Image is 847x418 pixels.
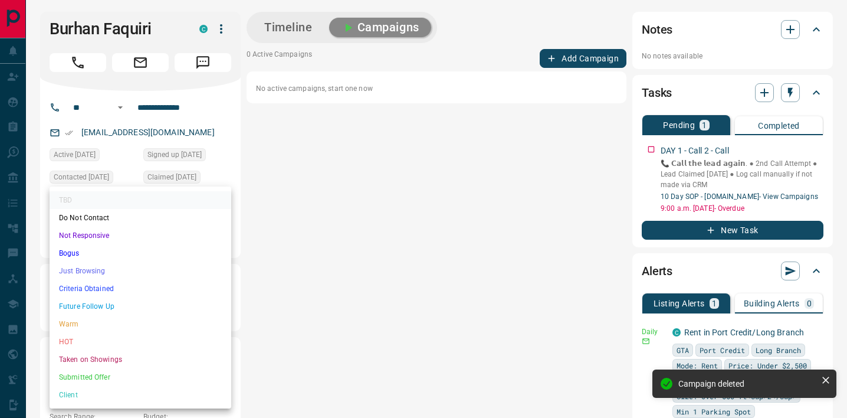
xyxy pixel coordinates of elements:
[50,262,231,280] li: Just Browsing
[50,209,231,227] li: Do Not Contact
[50,386,231,404] li: Client
[50,368,231,386] li: Submitted Offer
[50,333,231,351] li: HOT
[50,244,231,262] li: Bogus
[50,298,231,315] li: Future Follow Up
[50,227,231,244] li: Not Responsive
[50,351,231,368] li: Taken on Showings
[50,315,231,333] li: Warm
[50,280,231,298] li: Criteria Obtained
[678,379,816,388] div: Campaign deleted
